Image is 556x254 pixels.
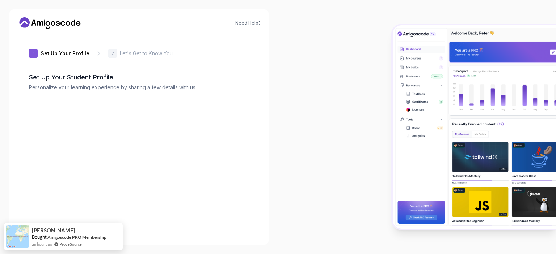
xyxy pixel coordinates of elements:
a: ProveSource [59,241,82,247]
p: 2 [111,51,114,56]
p: Set Up Your Profile [41,50,89,57]
img: Amigoscode Dashboard [393,25,556,228]
a: Need Help? [235,20,261,26]
p: Let's Get to Know You [120,50,173,57]
span: Bought [32,234,47,240]
p: Personalize your learning experience by sharing a few details with us. [29,84,249,91]
a: Amigoscode PRO Membership [47,234,106,240]
span: [PERSON_NAME] [32,227,75,233]
a: Home link [17,17,83,29]
span: an hour ago [32,241,52,247]
p: 1 [33,51,34,56]
img: provesource social proof notification image [6,225,29,248]
h2: Set Up Your Student Profile [29,72,249,82]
